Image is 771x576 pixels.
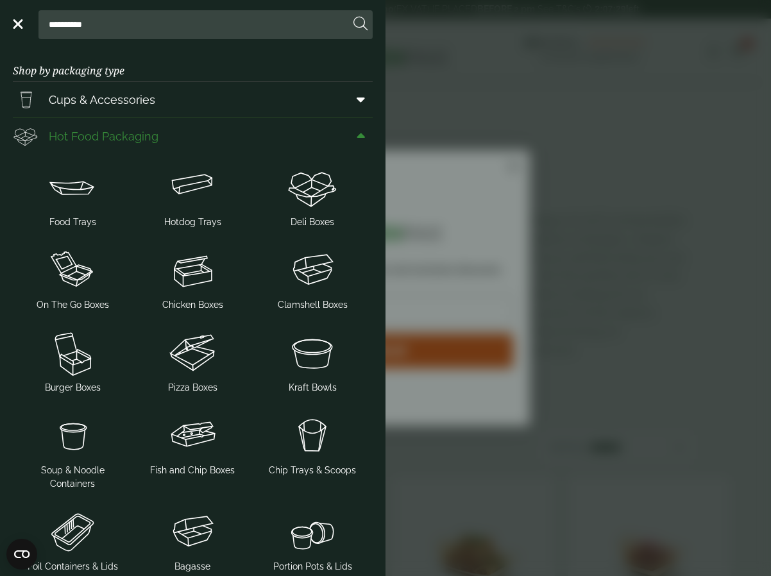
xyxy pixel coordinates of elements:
img: Deli_box.svg [258,162,368,213]
span: Chip Trays & Scoops [269,464,356,477]
img: Clamshell_box.svg [258,244,368,296]
a: Pizza Boxes [138,325,248,397]
span: Chicken Boxes [162,298,223,312]
a: Hot Food Packaging [13,118,373,154]
span: Hotdog Trays [164,216,221,229]
a: Portion Pots & Lids [258,504,368,576]
span: Hot Food Packaging [49,128,158,145]
span: On The Go Boxes [37,298,109,312]
img: SoupNoodle_container.svg [18,410,128,461]
span: Burger Boxes [45,381,101,394]
img: PortionPots.svg [258,506,368,557]
span: Portion Pots & Lids [273,560,352,573]
span: Kraft Bowls [289,381,337,394]
a: Chip Trays & Scoops [258,407,368,480]
a: On The Go Boxes [18,242,128,314]
img: Food_tray.svg [18,162,128,213]
span: Deli Boxes [291,216,334,229]
span: Food Trays [49,216,96,229]
span: Soup & Noodle Containers [18,464,128,491]
span: Clamshell Boxes [278,298,348,312]
a: Hotdog Trays [138,159,248,232]
a: Chicken Boxes [138,242,248,314]
a: Foil Containers & Lids [18,504,128,576]
span: Pizza Boxes [168,381,217,394]
a: Deli Boxes [258,159,368,232]
img: Chicken_box-1.svg [138,244,248,296]
h3: Shop by packaging type [13,44,373,81]
img: Pizza_boxes.svg [138,327,248,378]
span: Foil Containers & Lids [28,560,118,573]
img: Deli_box.svg [13,123,38,149]
img: PintNhalf_cup.svg [13,87,38,112]
img: Foil_container.svg [18,506,128,557]
img: Hotdog_tray.svg [138,162,248,213]
a: Kraft Bowls [258,325,368,397]
img: Burger_box.svg [18,327,128,378]
img: Clamshell_box.svg [138,506,248,557]
a: Fish and Chip Boxes [138,407,248,480]
img: SoupNsalad_bowls.svg [258,327,368,378]
a: Food Trays [18,159,128,232]
a: Burger Boxes [18,325,128,397]
button: Open CMP widget [6,539,37,570]
span: Cups & Accessories [49,91,155,108]
a: Bagasse [138,504,248,576]
a: Soup & Noodle Containers [18,407,128,493]
span: Bagasse [174,560,210,573]
img: OnTheGo_boxes.svg [18,244,128,296]
a: Clamshell Boxes [258,242,368,314]
span: Fish and Chip Boxes [150,464,235,477]
img: FishNchip_box.svg [138,410,248,461]
img: Chip_tray.svg [258,410,368,461]
a: Cups & Accessories [13,81,373,117]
